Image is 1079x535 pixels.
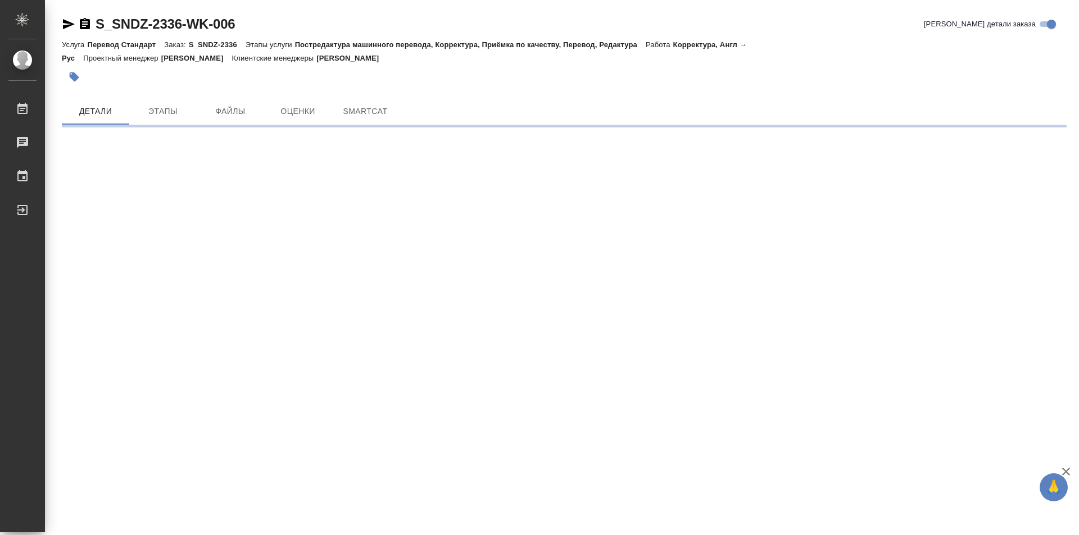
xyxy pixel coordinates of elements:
button: 🙏 [1040,473,1068,501]
span: Детали [69,104,123,118]
button: Скопировать ссылку [78,17,92,31]
span: Этапы [136,104,190,118]
span: 🙏 [1044,475,1063,499]
span: Файлы [203,104,257,118]
a: S_SNDZ-2336-WK-006 [96,16,235,31]
span: Оценки [271,104,325,118]
p: [PERSON_NAME] [316,54,387,62]
p: Услуга [62,40,87,49]
p: Заказ: [164,40,188,49]
p: Постредактура машинного перевода, Корректура, Приёмка по качеству, Перевод, Редактура [295,40,646,49]
button: Скопировать ссылку для ЯМессенджера [62,17,75,31]
span: SmartCat [338,104,392,118]
p: S_SNDZ-2336 [189,40,246,49]
p: Проектный менеджер [83,54,161,62]
p: Клиентские менеджеры [232,54,317,62]
p: Работа [646,40,673,49]
p: Перевод Стандарт [87,40,164,49]
span: [PERSON_NAME] детали заказа [924,19,1036,30]
p: Этапы услуги [246,40,295,49]
p: [PERSON_NAME] [161,54,232,62]
button: Добавить тэг [62,65,87,89]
